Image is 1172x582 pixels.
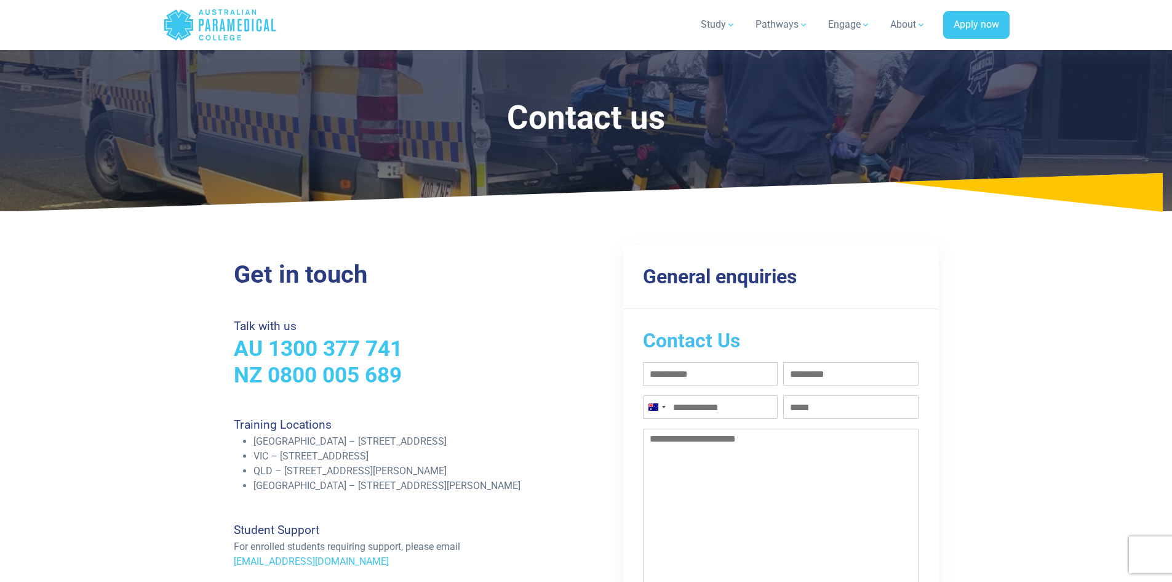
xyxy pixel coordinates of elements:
[644,396,669,418] button: Selected country
[234,523,579,537] h4: Student Support
[234,418,579,432] h4: Training Locations
[253,464,579,479] li: QLD – [STREET_ADDRESS][PERSON_NAME]
[883,7,933,42] a: About
[234,260,579,289] h2: Get in touch
[234,362,402,388] a: NZ 0800 005 689
[643,265,919,288] h3: General enquiries
[269,99,904,137] h1: Contact us
[234,336,402,362] a: AU 1300 377 741
[234,540,579,554] p: For enrolled students requiring support, please email
[253,449,579,464] li: VIC – [STREET_ADDRESS]
[821,7,878,42] a: Engage
[253,479,579,493] li: [GEOGRAPHIC_DATA] – [STREET_ADDRESS][PERSON_NAME]
[748,7,816,42] a: Pathways
[943,11,1010,39] a: Apply now
[643,329,919,352] h2: Contact Us
[163,5,277,45] a: Australian Paramedical College
[693,7,743,42] a: Study
[234,556,389,567] a: [EMAIL_ADDRESS][DOMAIN_NAME]
[253,434,579,449] li: [GEOGRAPHIC_DATA] – [STREET_ADDRESS]
[234,319,579,333] h4: Talk with us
